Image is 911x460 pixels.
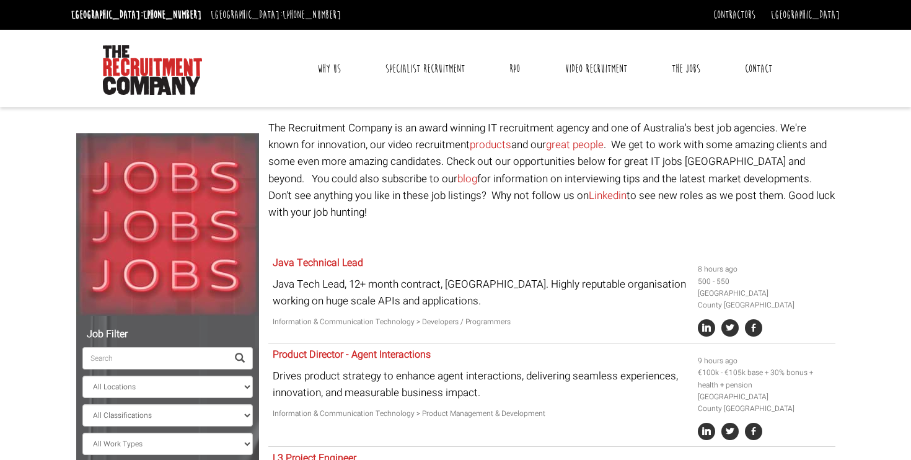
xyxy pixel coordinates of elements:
[82,347,227,369] input: Search
[500,53,529,84] a: RPO
[589,188,627,203] a: Linkedin
[103,45,202,95] img: The Recruitment Company
[736,53,781,84] a: Contact
[457,171,477,187] a: blog
[662,53,710,84] a: The Jobs
[698,263,830,275] li: 8 hours ago
[470,137,511,153] a: products
[308,53,350,84] a: Why Us
[713,8,755,22] a: Contractors
[273,255,363,270] a: Java Technical Lead
[82,329,253,340] h5: Job Filter
[68,5,205,25] li: [GEOGRAPHIC_DATA]:
[556,53,636,84] a: Video Recruitment
[143,8,201,22] a: [PHONE_NUMBER]
[283,8,341,22] a: [PHONE_NUMBER]
[771,8,840,22] a: [GEOGRAPHIC_DATA]
[208,5,344,25] li: [GEOGRAPHIC_DATA]:
[546,137,604,153] a: great people
[268,120,835,221] p: The Recruitment Company is an award winning IT recruitment agency and one of Australia's best job...
[376,53,474,84] a: Specialist Recruitment
[76,133,259,316] img: Jobs, Jobs, Jobs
